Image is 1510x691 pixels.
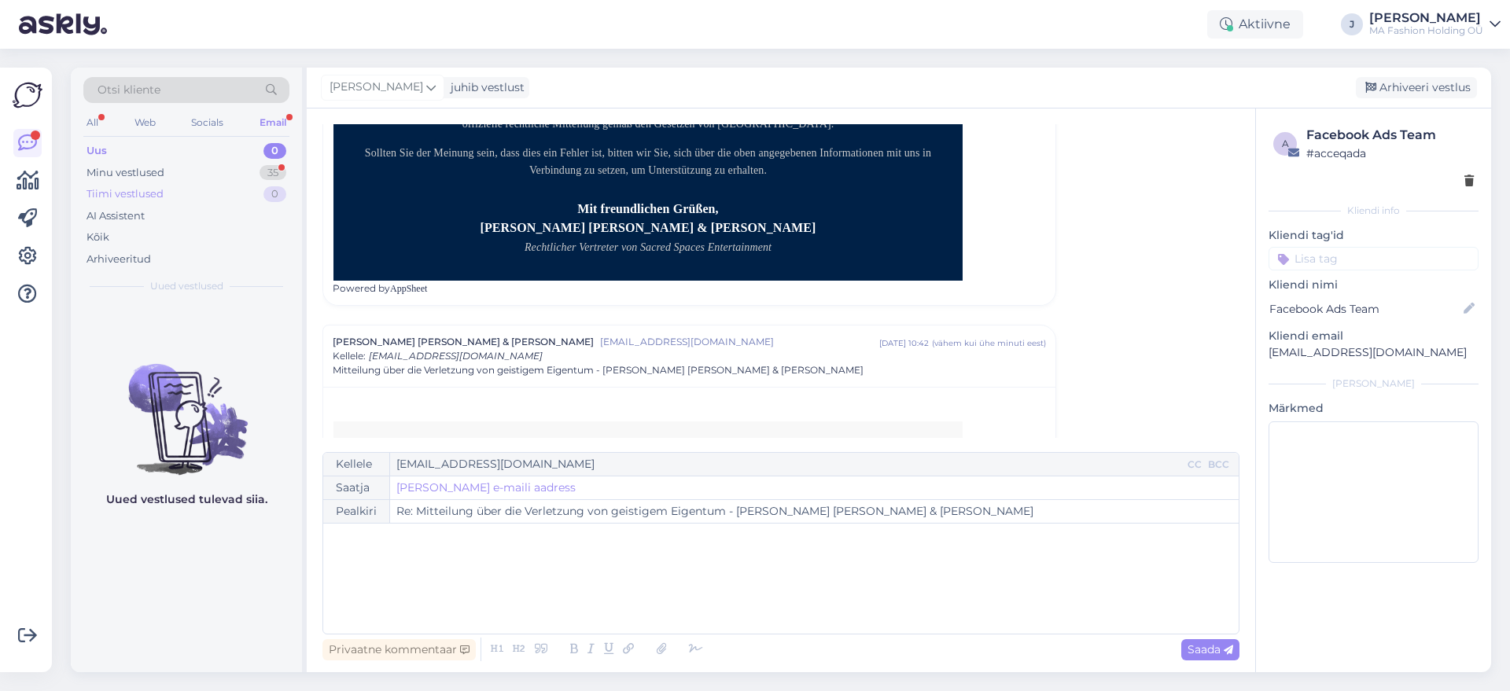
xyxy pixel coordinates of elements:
div: [PERSON_NAME] [1269,377,1479,391]
div: AI Assistent [87,208,145,224]
div: ( vähem kui ühe minuti eest ) [932,337,1046,349]
div: 35 [260,165,286,181]
div: CC [1184,458,1205,472]
p: Mit freundlichen Grüßen, [PERSON_NAME] [PERSON_NAME] & [PERSON_NAME] [357,200,939,257]
a: [PERSON_NAME]MA Fashion Holding OÜ [1369,12,1501,37]
span: [EMAIL_ADDRESS][DOMAIN_NAME] [600,335,879,349]
span: AppSheet [390,283,427,294]
div: 0 [263,143,286,159]
p: Kliendi tag'id [1269,227,1479,244]
span: Saada [1188,642,1233,656]
span: Uued vestlused [150,279,223,293]
div: juhib vestlust [444,79,525,96]
div: Socials [188,112,226,133]
p: [EMAIL_ADDRESS][DOMAIN_NAME] [1269,344,1479,361]
div: J [1341,13,1363,35]
div: Arhiveeritud [87,252,151,267]
div: Arhiveeri vestlus [1356,77,1477,98]
div: Email [256,112,289,133]
p: Kliendi nimi [1269,277,1479,293]
div: Facebook Ads Team [1306,126,1474,145]
a: [PERSON_NAME] e-maili aadress [396,480,576,496]
i: Rechtlicher Vertreter von Sacred Spaces Entertainment [525,241,772,253]
div: Minu vestlused [87,165,164,181]
img: No chats [71,336,302,477]
div: [PERSON_NAME] [1369,12,1483,24]
div: Aktiivne [1207,10,1303,39]
a: Powered byAppSheet [333,282,427,294]
span: [PERSON_NAME] [PERSON_NAME] & [PERSON_NAME] [333,335,594,349]
input: Write subject here... [390,500,1239,523]
input: Lisa tag [1269,247,1479,270]
input: Lisa nimi [1269,300,1460,318]
span: a [1282,138,1289,149]
div: Saatja [323,476,390,499]
div: BCC [1205,458,1232,472]
span: [PERSON_NAME] [330,79,423,96]
span: Kellele : [333,350,366,362]
div: Tiimi vestlused [87,186,164,202]
div: All [83,112,101,133]
img: Askly Logo [13,80,42,110]
p: Märkmed [1269,400,1479,417]
div: 0 [263,186,286,202]
span: [EMAIL_ADDRESS][DOMAIN_NAME] [369,350,543,362]
div: MA Fashion Holding OÜ [1369,24,1483,37]
div: Uus [87,143,107,159]
div: # acceqada [1306,145,1474,162]
p: Sollten Sie der Meinung sein, dass dies ein Fehler ist, bitten wir Sie, sich über die oben angege... [357,145,939,180]
div: Kliendi info [1269,204,1479,218]
div: Pealkiri [323,500,390,523]
span: Mitteilung über die Verletzung von geistigem Eigentum - [PERSON_NAME] [PERSON_NAME] & [PERSON_NAME] [333,363,864,377]
input: Recepient... [390,453,1184,476]
div: Web [131,112,159,133]
div: Privaatne kommentaar [322,639,476,660]
p: Uued vestlused tulevad siia. [106,491,267,508]
span: Otsi kliente [98,82,160,98]
div: Kellele [323,453,390,476]
div: Kõik [87,230,109,245]
p: Kliendi email [1269,328,1479,344]
div: [DATE] 10:42 [879,337,929,349]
